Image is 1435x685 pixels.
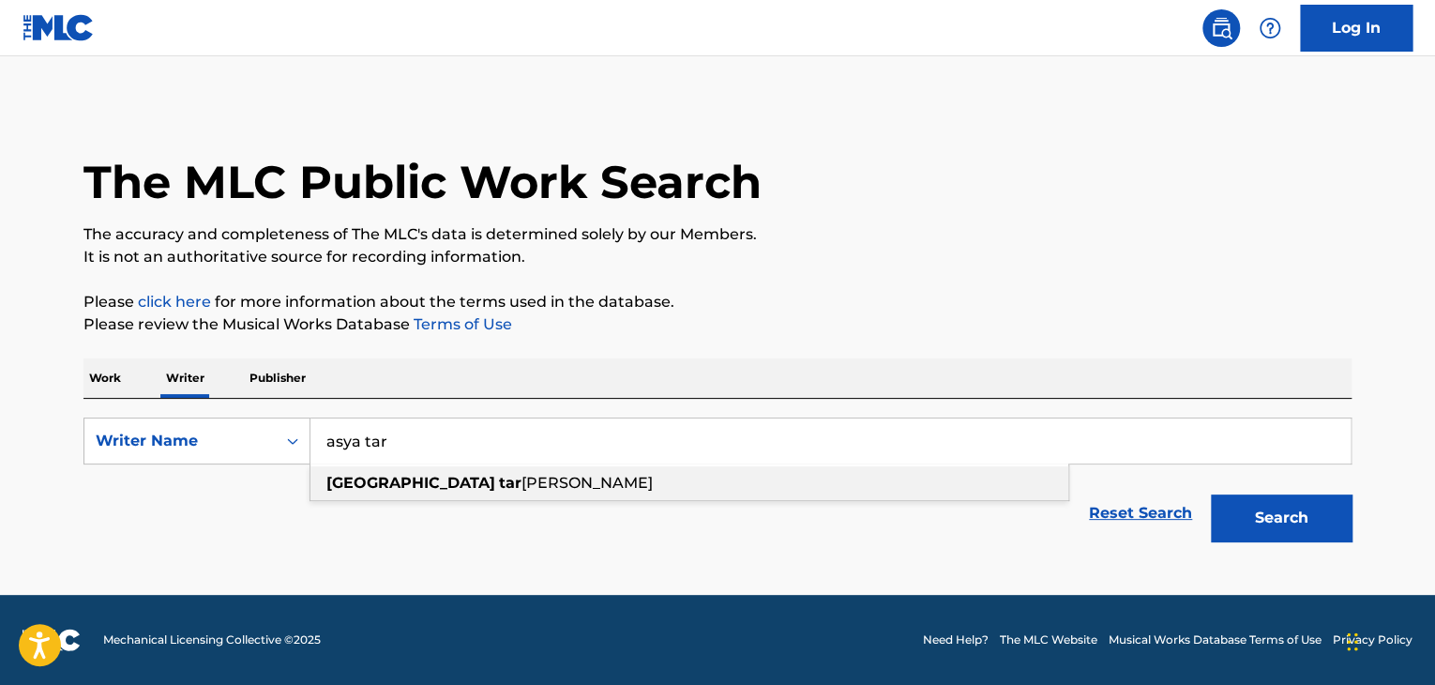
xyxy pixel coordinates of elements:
p: Please review the Musical Works Database [83,313,1352,336]
div: Writer Name [96,430,264,452]
form: Search Form [83,418,1352,551]
a: Musical Works Database Terms of Use [1109,632,1322,648]
div: Help [1251,9,1289,47]
a: Privacy Policy [1333,632,1412,648]
p: The accuracy and completeness of The MLC's data is determined solely by our Members. [83,223,1352,246]
img: logo [23,629,81,651]
strong: tar [499,474,521,492]
a: Public Search [1202,9,1240,47]
a: Need Help? [923,632,989,648]
img: MLC Logo [23,14,95,41]
p: Please for more information about the terms used in the database. [83,291,1352,313]
h1: The MLC Public Work Search [83,154,762,210]
span: [PERSON_NAME] [521,474,653,492]
p: Writer [160,358,210,398]
strong: [GEOGRAPHIC_DATA] [326,474,495,492]
p: It is not an authoritative source for recording information. [83,246,1352,268]
p: Work [83,358,127,398]
p: Publisher [244,358,311,398]
a: Terms of Use [410,315,512,333]
a: Reset Search [1080,493,1201,534]
div: Drag [1347,614,1358,670]
iframe: Chat Widget [1341,595,1435,685]
img: search [1210,17,1232,39]
a: The MLC Website [1000,632,1097,648]
img: help [1259,17,1281,39]
button: Search [1211,495,1352,541]
a: Log In [1300,5,1412,52]
a: click here [138,293,211,311]
span: Mechanical Licensing Collective © 2025 [103,632,321,648]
